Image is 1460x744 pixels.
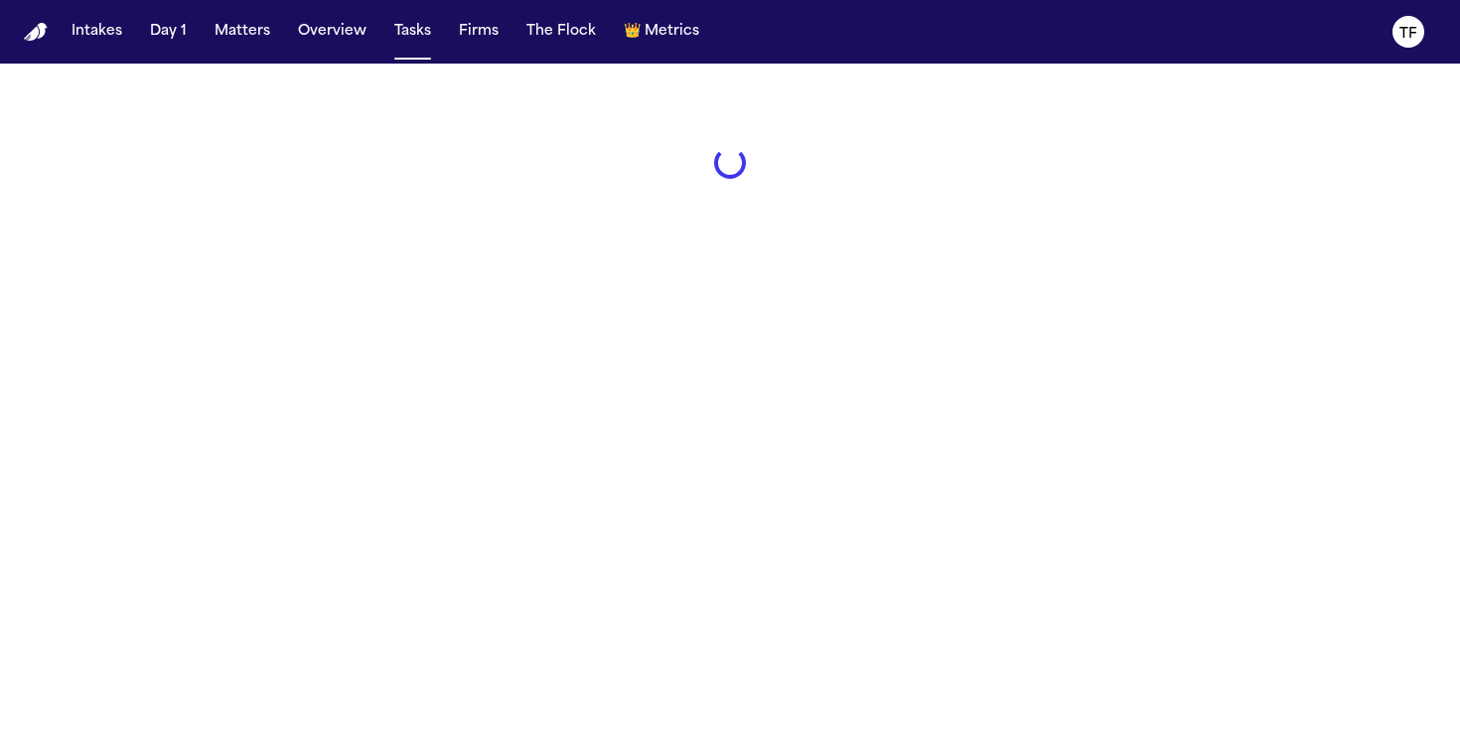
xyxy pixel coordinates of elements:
[518,14,604,50] button: The Flock
[24,23,48,42] a: Home
[451,14,507,50] button: Firms
[64,14,130,50] button: Intakes
[616,14,707,50] button: crownMetrics
[290,14,374,50] button: Overview
[207,14,278,50] button: Matters
[142,14,195,50] button: Day 1
[386,14,439,50] button: Tasks
[24,23,48,42] img: Finch Logo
